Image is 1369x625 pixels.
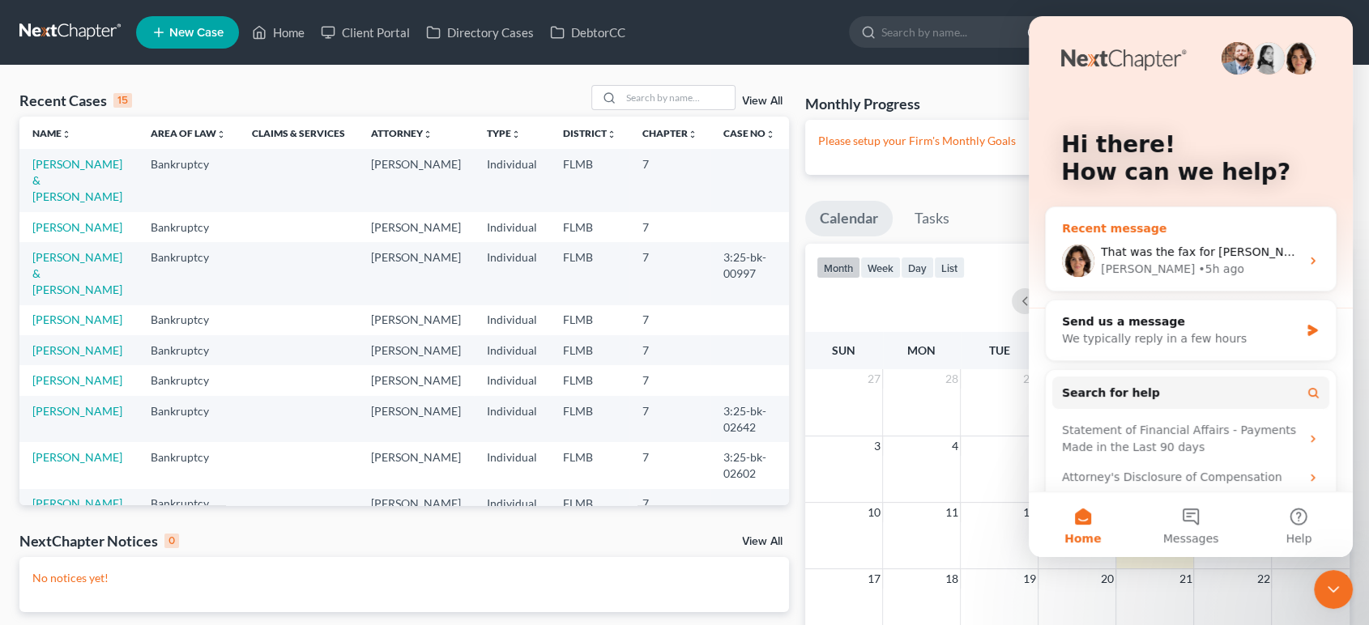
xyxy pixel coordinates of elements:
td: Individual [474,305,550,335]
td: 7 [629,396,710,442]
button: Help [216,476,324,541]
span: Mon [907,343,936,357]
td: Bankruptcy [138,149,239,211]
td: FLMB [550,442,629,488]
span: Search for help [33,368,131,385]
a: [PERSON_NAME] [32,450,122,464]
td: Bankruptcy [138,365,239,395]
span: 17 [866,569,882,589]
span: 21 [1177,569,1193,589]
a: Attorneyunfold_more [371,127,433,139]
a: Area of Lawunfold_more [151,127,226,139]
td: [PERSON_NAME] [358,335,474,365]
div: Recent Cases [19,91,132,110]
h3: Monthly Progress [805,94,920,113]
i: unfold_more [511,130,521,139]
td: [PERSON_NAME] [358,442,474,488]
a: [PERSON_NAME] [32,343,122,357]
td: 7 [629,305,710,335]
span: That was the fax for [PERSON_NAME] Next Chapter Support directly. [72,229,459,242]
a: [PERSON_NAME] [32,373,122,387]
span: 23 [1333,569,1350,589]
iframe: Intercom live chat [1314,570,1353,609]
a: [PERSON_NAME] [32,220,122,234]
td: Bankruptcy [138,242,239,304]
td: [PERSON_NAME] [358,365,474,395]
td: Bankruptcy [138,212,239,242]
td: 3:25-bk-02602 [710,442,789,488]
td: FLMB [550,365,629,395]
td: [PERSON_NAME] [358,149,474,211]
td: Individual [474,365,550,395]
div: Statement of Financial Affairs - Payments Made in the Last 90 days [33,406,271,440]
div: Attorney's Disclosure of Compensation [23,446,301,476]
span: 29 [1021,369,1038,389]
td: [PERSON_NAME] [358,242,474,304]
div: 15 [113,93,132,108]
div: Send us a messageWe typically reply in a few hours [16,283,308,345]
a: Tasks [900,201,964,236]
div: Send us a message [33,297,271,314]
th: Claims & Services [239,117,358,149]
td: Individual [474,396,550,442]
td: Bankruptcy [138,335,239,365]
span: 28 [944,369,960,389]
td: 7 [629,149,710,211]
div: [PERSON_NAME] [72,244,166,261]
span: Messages [134,517,190,528]
iframe: Intercom live chat [1029,16,1353,557]
span: 18 [944,569,960,589]
i: unfold_more [607,130,616,139]
td: Bankruptcy [138,489,239,519]
span: 4 [950,436,960,456]
a: View All [742,536,783,547]
span: 10 [866,503,882,522]
input: Search by name... [881,17,1030,47]
td: Individual [474,242,550,304]
a: [PERSON_NAME] & [PERSON_NAME] [32,157,122,203]
span: 3 [872,436,882,456]
div: Statement of Financial Affairs - Payments Made in the Last 90 days [23,399,301,446]
span: Home [36,517,72,528]
td: FLMB [550,489,629,519]
td: Individual [474,149,550,211]
td: Individual [474,212,550,242]
a: Directory Cases [418,18,542,47]
i: unfold_more [423,130,433,139]
span: Tue [989,343,1010,357]
span: 19 [1021,569,1038,589]
div: Attorney's Disclosure of Compensation [33,453,271,470]
p: Please setup your Firm's Monthly Goals [818,133,1337,149]
div: • 5h ago [169,244,215,261]
div: NextChapter Notices [19,531,179,551]
span: Help [257,517,283,528]
a: [PERSON_NAME] [32,404,122,418]
a: [PERSON_NAME] & [PERSON_NAME] [32,250,122,296]
a: Case Nounfold_more [723,127,775,139]
td: Individual [474,489,550,519]
i: unfold_more [62,130,71,139]
input: Search by name... [621,86,735,109]
td: [PERSON_NAME] [358,489,474,519]
td: FLMB [550,396,629,442]
a: View All [742,96,783,107]
i: unfold_more [766,130,775,139]
p: No notices yet! [32,570,776,586]
td: Bankruptcy [138,305,239,335]
span: 27 [866,369,882,389]
span: 20 [1099,569,1115,589]
a: Nameunfold_more [32,127,71,139]
td: 7 [629,365,710,395]
td: [PERSON_NAME] [358,212,474,242]
td: FLMB [550,212,629,242]
button: month [817,257,860,278]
